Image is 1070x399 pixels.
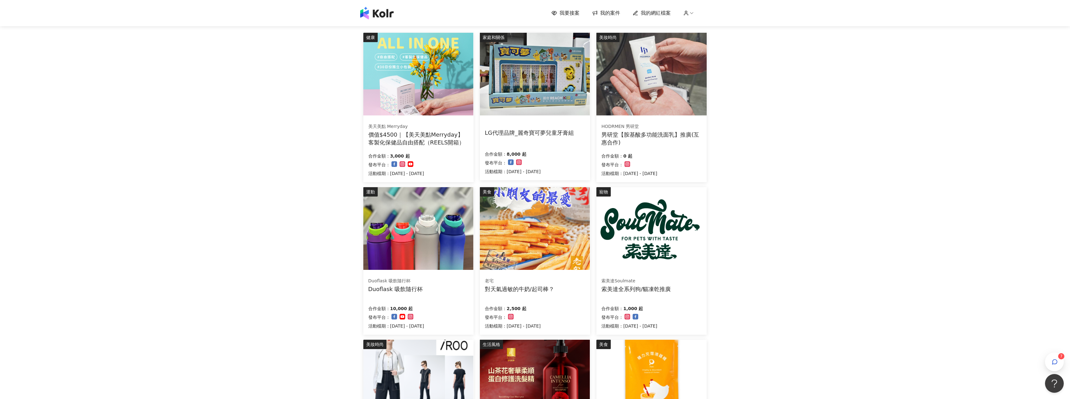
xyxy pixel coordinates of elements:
[601,285,671,293] div: 索美達全系列狗/貓凍乾推廣
[601,314,623,321] p: 發布平台：
[592,10,620,17] a: 我的案件
[507,305,526,312] p: 2,500 起
[368,131,469,146] div: 價值$4500｜【美天美點Merryday】客製化保健品自由搭配（REELS開箱）
[360,7,394,19] img: logo
[368,124,468,130] div: 美天美點 Merryday
[596,187,611,197] div: 寵物
[601,152,623,160] p: 合作金額：
[507,150,526,158] p: 8,000 起
[633,10,671,17] a: 我的網紅檔案
[485,278,554,284] div: 老宅
[363,187,378,197] div: 運動
[1060,354,1063,358] span: 7
[480,187,590,270] img: 老宅牛奶棒/老宅起司棒
[368,285,423,293] div: Duoflask 吸飲隨行杯
[368,305,390,312] p: 合作金額：
[601,131,702,146] div: 男研堂【胺基酸多功能洗面乳】推廣(互惠合作)
[368,314,390,321] p: 發布平台：
[485,150,507,158] p: 合作金額：
[480,340,503,349] div: 生活風格
[485,168,541,175] p: 活動檔期：[DATE] - [DATE]
[480,187,494,197] div: 美食
[601,305,623,312] p: 合作金額：
[480,33,590,115] img: 麗奇寶可夢兒童牙刷組
[601,170,657,177] p: 活動檔期：[DATE] - [DATE]
[596,33,706,115] img: 胺基酸多功能洗面乳
[485,322,541,330] p: 活動檔期：[DATE] - [DATE]
[363,33,473,115] img: 客製化保健食品
[601,161,623,168] p: 發布平台：
[368,278,423,284] div: Duoflask 吸飲隨行杯
[551,10,580,17] a: 我要接案
[368,161,390,168] p: 發布平台：
[485,314,507,321] p: 發布平台：
[601,124,701,130] div: HODRMEN 男研堂
[363,33,378,42] div: 健康
[485,305,507,312] p: 合作金額：
[1045,374,1064,393] iframe: Help Scout Beacon - Open
[368,322,424,330] p: 活動檔期：[DATE] - [DATE]
[601,278,671,284] div: 索美達Soulmate
[641,10,671,17] span: 我的網紅檔案
[560,10,580,17] span: 我要接案
[1058,353,1064,359] sup: 7
[485,129,574,137] div: LG代理品牌_麗奇寶可夢兒童牙膏組
[601,322,657,330] p: 活動檔期：[DATE] - [DATE]
[480,33,507,42] div: 家庭和關係
[1045,353,1064,371] button: 7
[596,340,611,349] div: 美食
[600,10,620,17] span: 我的案件
[363,187,473,270] img: Duoflask 吸飲隨行杯
[485,159,507,167] p: 發布平台：
[596,187,706,270] img: 索美達凍乾生食
[363,340,386,349] div: 美妝時尚
[368,152,390,160] p: 合作金額：
[390,305,413,312] p: 10,000 起
[368,170,424,177] p: 活動檔期：[DATE] - [DATE]
[623,305,643,312] p: 1,000 起
[596,33,620,42] div: 美妝時尚
[390,152,410,160] p: 3,000 起
[623,152,632,160] p: 0 起
[485,285,554,293] div: 對天氣過敏的牛奶/起司棒？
